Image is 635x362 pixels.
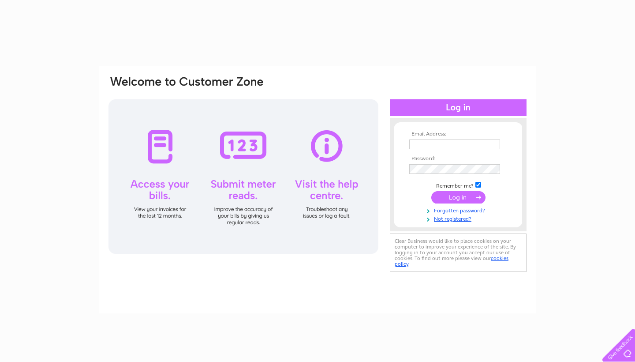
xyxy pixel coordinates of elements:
[395,255,508,267] a: cookies policy
[409,206,509,214] a: Forgotten password?
[407,131,509,137] th: Email Address:
[407,156,509,162] th: Password:
[407,181,509,189] td: Remember me?
[409,214,509,222] a: Not registered?
[431,191,486,204] input: Submit
[390,234,527,272] div: Clear Business would like to place cookies on your computer to improve your experience of the sit...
